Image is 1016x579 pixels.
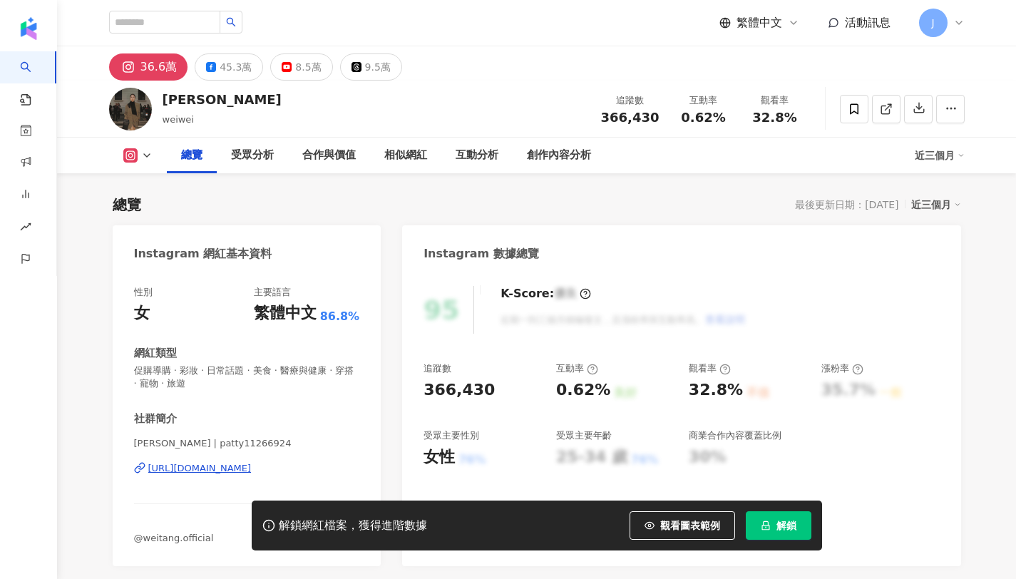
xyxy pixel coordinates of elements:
[911,195,961,214] div: 近三個月
[601,110,660,125] span: 366,430
[320,309,360,324] span: 86.8%
[527,147,591,164] div: 創作內容分析
[295,57,321,77] div: 8.5萬
[660,520,720,531] span: 觀看圖表範例
[776,520,796,531] span: 解鎖
[134,286,153,299] div: 性別
[279,518,427,533] div: 解鎖網紅檔案，獲得進階數據
[254,302,317,324] div: 繁體中文
[761,521,771,531] span: lock
[163,114,194,125] span: weiwei
[384,147,427,164] div: 相似網紅
[17,17,40,40] img: logo icon
[134,364,360,390] span: 促購導購 · 彩妝 · 日常話題 · 美食 · 醫療與健康 · 穿搭 · 寵物 · 旅遊
[689,429,781,442] div: 商業合作內容覆蓋比例
[737,15,782,31] span: 繁體中文
[302,147,356,164] div: 合作與價值
[915,144,965,167] div: 近三個月
[677,93,731,108] div: 互動率
[556,379,610,401] div: 0.62%
[226,17,236,27] span: search
[134,346,177,361] div: 網紅類型
[134,302,150,324] div: 女
[113,195,141,215] div: 總覽
[748,93,802,108] div: 觀看率
[140,57,178,77] div: 36.6萬
[134,246,272,262] div: Instagram 網紅基本資料
[424,246,539,262] div: Instagram 數據總覽
[752,111,796,125] span: 32.8%
[134,411,177,426] div: 社群簡介
[689,379,743,401] div: 32.8%
[270,53,332,81] button: 8.5萬
[845,16,891,29] span: 活動訊息
[231,147,274,164] div: 受眾分析
[20,51,48,107] a: search
[424,446,455,468] div: 女性
[424,379,495,401] div: 366,430
[556,429,612,442] div: 受眾主要年齡
[630,511,735,540] button: 觀看圖表範例
[746,511,811,540] button: 解鎖
[134,462,360,475] a: [URL][DOMAIN_NAME]
[456,147,498,164] div: 互動分析
[109,53,188,81] button: 36.6萬
[821,362,863,375] div: 漲粉率
[181,147,202,164] div: 總覽
[148,462,252,475] div: [URL][DOMAIN_NAME]
[20,212,31,245] span: rise
[134,437,360,450] span: [PERSON_NAME] | patty11266924
[681,111,725,125] span: 0.62%
[795,199,898,210] div: 最後更新日期：[DATE]
[601,93,660,108] div: 追蹤數
[163,91,282,108] div: [PERSON_NAME]
[195,53,263,81] button: 45.3萬
[254,286,291,299] div: 主要語言
[424,362,451,375] div: 追蹤數
[556,362,598,375] div: 互動率
[365,57,391,77] div: 9.5萬
[109,88,152,130] img: KOL Avatar
[501,286,591,302] div: K-Score :
[220,57,252,77] div: 45.3萬
[340,53,402,81] button: 9.5萬
[931,15,934,31] span: J
[689,362,731,375] div: 觀看率
[424,429,479,442] div: 受眾主要性別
